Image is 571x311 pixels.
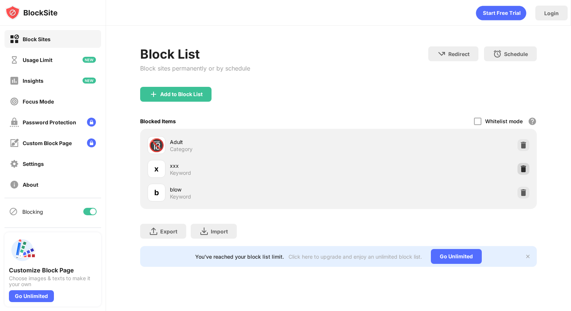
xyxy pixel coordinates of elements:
[170,186,338,193] div: blow
[170,138,338,146] div: Adult
[10,118,19,127] img: password-protection-off.svg
[154,163,159,174] div: x
[544,10,559,16] div: Login
[448,51,470,57] div: Redirect
[195,253,284,260] div: You’ve reached your block list limit.
[10,55,19,65] img: time-usage-off.svg
[9,237,36,263] img: push-custom-page.svg
[140,118,176,124] div: Blocked Items
[10,138,19,148] img: customize-block-page-off.svg
[5,5,58,20] img: logo-blocksite.svg
[83,57,96,63] img: new-icon.svg
[23,78,43,84] div: Insights
[9,266,97,274] div: Customize Block Page
[10,97,19,106] img: focus-off.svg
[288,253,422,260] div: Click here to upgrade and enjoy an unlimited block list.
[525,253,531,259] img: x-button.svg
[149,138,164,153] div: 🔞
[160,91,203,97] div: Add to Block List
[10,35,19,44] img: block-on.svg
[23,181,38,188] div: About
[83,78,96,84] img: new-icon.svg
[10,180,19,189] img: about-off.svg
[160,228,177,235] div: Export
[9,290,54,302] div: Go Unlimited
[87,118,96,127] img: lock-menu.svg
[23,140,72,146] div: Custom Block Page
[87,138,96,147] img: lock-menu.svg
[140,46,250,62] div: Block List
[10,159,19,168] img: settings-off.svg
[170,193,191,200] div: Keyword
[140,65,250,72] div: Block sites permanently or by schedule
[476,6,526,20] div: animation
[504,51,528,57] div: Schedule
[9,275,97,287] div: Choose images & texts to make it your own
[10,76,19,85] img: insights-off.svg
[154,187,159,198] div: b
[23,98,54,105] div: Focus Mode
[170,162,338,170] div: xxx
[170,170,191,176] div: Keyword
[9,207,18,216] img: blocking-icon.svg
[23,161,44,167] div: Settings
[485,118,523,124] div: Whitelist mode
[211,228,228,235] div: Import
[170,146,193,153] div: Category
[23,36,51,42] div: Block Sites
[22,209,43,215] div: Blocking
[431,249,482,264] div: Go Unlimited
[23,57,52,63] div: Usage Limit
[23,119,76,125] div: Password Protection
